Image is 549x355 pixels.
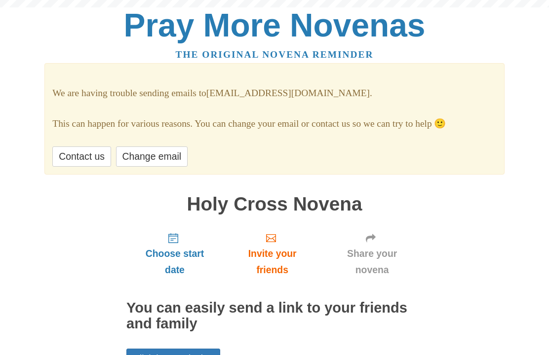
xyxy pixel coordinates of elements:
[52,116,496,132] p: This can happen for various reasons. You can change your email or contact us so we can try to help 🙂
[331,246,413,278] span: Share your novena
[176,49,374,60] a: The original novena reminder
[223,224,321,283] a: Invite your friends
[126,224,223,283] a: Choose start date
[136,246,213,278] span: Choose start date
[124,7,426,43] a: Pray More Novenas
[52,85,496,102] p: We are having trouble sending emails to [EMAIL_ADDRESS][DOMAIN_NAME] .
[233,246,312,278] span: Invite your friends
[126,300,423,332] h2: You can easily send a link to your friends and family
[116,146,188,167] a: Change email
[126,194,423,215] h1: Holy Cross Novena
[321,224,423,283] a: Share your novena
[52,146,111,167] a: Contact us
